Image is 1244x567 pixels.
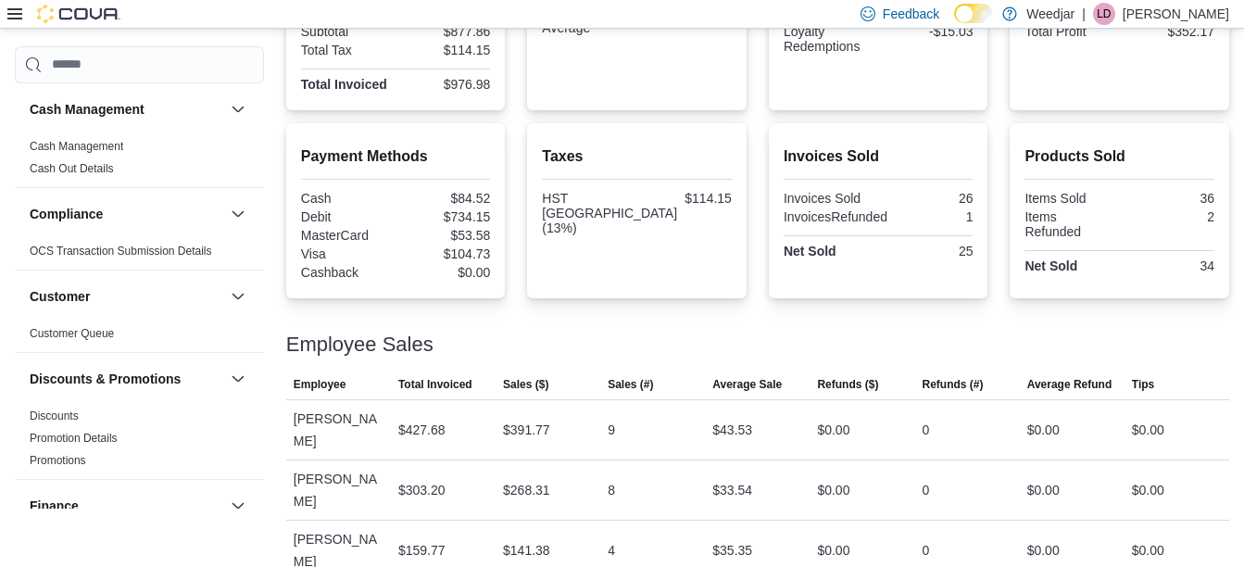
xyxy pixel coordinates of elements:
div: Debit [301,209,392,224]
div: 9 [608,419,615,441]
div: $0.00 [1027,419,1060,441]
button: Compliance [227,203,249,225]
h2: Payment Methods [301,145,491,168]
span: Feedback [883,5,939,23]
div: $43.53 [712,419,752,441]
h3: Compliance [30,205,103,223]
div: Cash Management [15,135,264,187]
div: 4 [608,539,615,561]
button: Finance [227,495,249,517]
span: Promotion Details [30,431,118,446]
h2: Products Sold [1024,145,1214,168]
button: Customer [30,287,223,306]
div: 0 [923,479,930,501]
div: [PERSON_NAME] [286,400,391,460]
button: Finance [30,497,223,515]
div: 26 [882,191,973,206]
div: $391.77 [503,419,550,441]
span: Sales ($) [503,377,548,392]
button: Customer [227,285,249,308]
h2: Invoices Sold [784,145,974,168]
div: 8 [608,479,615,501]
div: $0.00 [1027,479,1060,501]
div: $268.31 [503,479,550,501]
div: $0.00 [817,479,849,501]
span: Refunds ($) [817,377,878,392]
span: Average Refund [1027,377,1112,392]
div: 36 [1124,191,1214,206]
div: MasterCard [301,228,392,243]
div: $0.00 [1132,479,1164,501]
input: Dark Mode [954,4,993,23]
strong: Net Sold [784,244,836,258]
span: Cash Management [30,139,123,154]
a: Promotion Details [30,432,118,445]
div: 34 [1124,258,1214,273]
a: OCS Transaction Submission Details [30,245,212,258]
span: Total Invoiced [398,377,472,392]
span: Promotions [30,453,86,468]
p: | [1082,3,1086,25]
div: $877.86 [399,24,490,39]
h3: Customer [30,287,90,306]
div: 0 [923,419,930,441]
div: $35.35 [712,539,752,561]
div: $84.52 [399,191,490,206]
div: Lauren Daniels [1093,3,1115,25]
a: Cash Out Details [30,162,114,175]
div: Compliance [15,240,264,270]
div: $427.68 [398,419,446,441]
span: Employee [294,377,346,392]
div: $114.15 [399,43,490,57]
h3: Cash Management [30,100,145,119]
div: $0.00 [817,419,849,441]
div: $141.38 [503,539,550,561]
div: Visa [301,246,392,261]
div: $976.98 [399,77,490,92]
div: Items Sold [1024,191,1115,206]
span: Tips [1132,377,1154,392]
div: Cashback [301,265,392,280]
div: HST [GEOGRAPHIC_DATA] (13%) [542,191,677,235]
div: $104.73 [399,246,490,261]
div: $0.00 [1027,539,1060,561]
img: Cova [37,5,120,23]
div: $159.77 [398,539,446,561]
span: Sales (#) [608,377,653,392]
span: Cash Out Details [30,161,114,176]
div: Discounts & Promotions [15,405,264,479]
div: $303.20 [398,479,446,501]
div: 0 [923,539,930,561]
div: Cash [301,191,392,206]
button: Cash Management [30,100,223,119]
span: Average Sale [712,377,782,392]
div: 1 [895,209,973,224]
h3: Discounts & Promotions [30,370,181,388]
button: Discounts & Promotions [227,368,249,390]
button: Discounts & Promotions [30,370,223,388]
div: $734.15 [399,209,490,224]
button: Cash Management [227,98,249,120]
div: Total Tax [301,43,392,57]
div: Customer [15,322,264,352]
button: Compliance [30,205,223,223]
strong: Net Sold [1024,258,1077,273]
p: [PERSON_NAME] [1123,3,1229,25]
div: $0.00 [399,265,490,280]
a: Discounts [30,409,79,422]
span: Customer Queue [30,326,114,341]
div: 2 [1124,209,1214,224]
p: Weedjar [1026,3,1074,25]
strong: Total Invoiced [301,77,387,92]
div: Subtotal [301,24,392,39]
div: $53.58 [399,228,490,243]
div: $0.00 [1132,419,1164,441]
div: 25 [882,244,973,258]
h2: Taxes [542,145,732,168]
div: $0.00 [1132,539,1164,561]
h3: Finance [30,497,79,515]
a: Promotions [30,454,86,467]
span: LD [1097,3,1111,25]
div: $0.00 [817,539,849,561]
span: Dark Mode [954,23,955,24]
